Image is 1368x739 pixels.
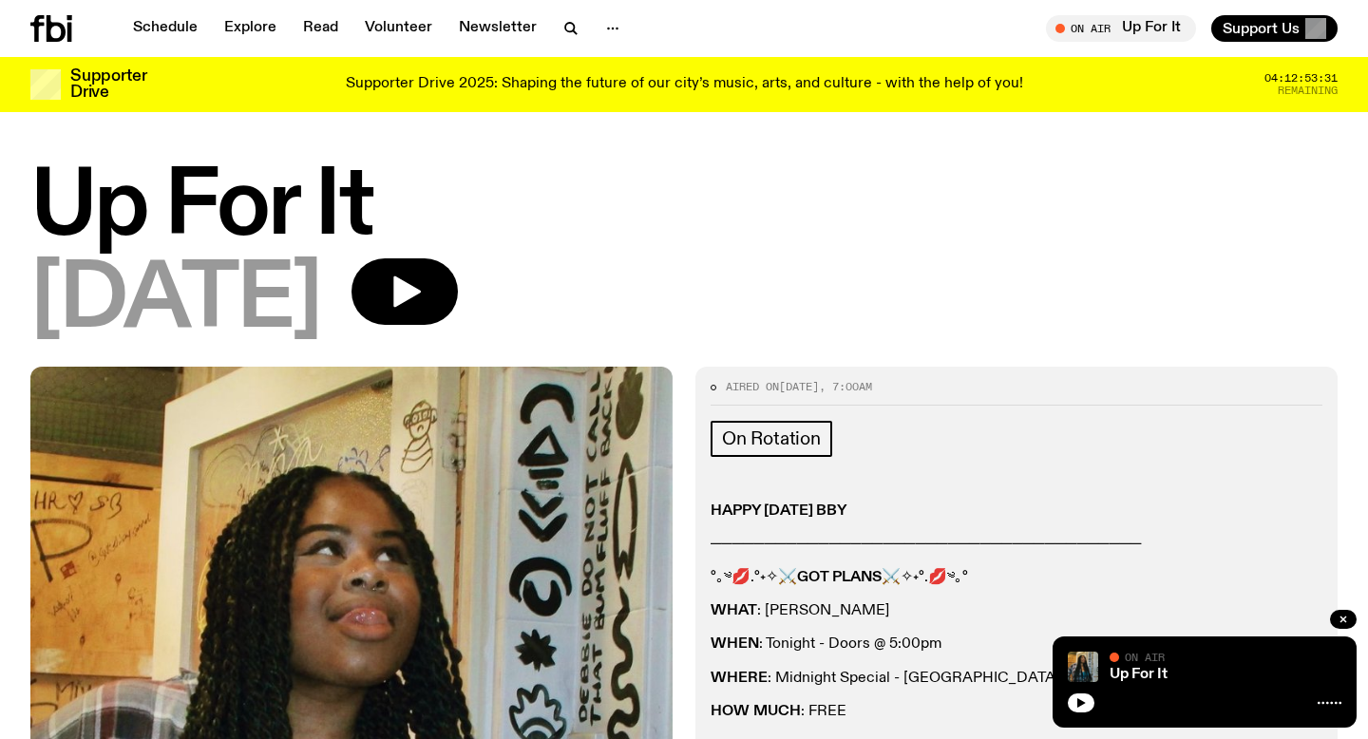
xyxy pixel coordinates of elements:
[711,603,757,618] strong: WHAT
[711,635,1322,654] p: : Tonight - Doors @ 5:00pm
[1278,85,1338,96] span: Remaining
[30,258,321,344] span: [DATE]
[346,76,1023,93] p: Supporter Drive 2025: Shaping the future of our city’s music, arts, and culture - with the help o...
[711,671,768,686] strong: WHERE
[1223,20,1300,37] span: Support Us
[711,421,832,457] a: On Rotation
[70,68,146,101] h3: Supporter Drive
[711,569,1322,587] p: °｡༄💋.°˖✧⚔ ⚔✧˖°.💋༄｡°
[711,536,1322,554] p: ────────────────────────────────────────
[753,704,801,719] strong: MUCH
[292,15,350,42] a: Read
[30,165,1338,251] h1: Up For It
[722,428,821,449] span: On Rotation
[711,503,847,519] strong: HAPPY [DATE] BBY
[819,379,872,394] span: , 7:00am
[711,636,759,652] strong: WHEN
[1211,15,1338,42] button: Support Us
[1264,73,1338,84] span: 04:12:53:31
[726,379,779,394] span: Aired on
[797,570,882,585] strong: GOT PLANS
[122,15,209,42] a: Schedule
[1125,651,1165,663] span: On Air
[1046,15,1196,42] button: On AirUp For It
[711,602,1322,620] p: : [PERSON_NAME]
[353,15,444,42] a: Volunteer
[711,670,1322,688] p: : Midnight Special - [GEOGRAPHIC_DATA]
[447,15,548,42] a: Newsletter
[779,379,819,394] span: [DATE]
[711,704,750,719] strong: HOW
[213,15,288,42] a: Explore
[1110,667,1168,682] a: Up For It
[711,703,1322,721] p: : FREE
[1068,652,1098,682] img: Ify - a Brown Skin girl with black braided twists, looking up to the side with her tongue stickin...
